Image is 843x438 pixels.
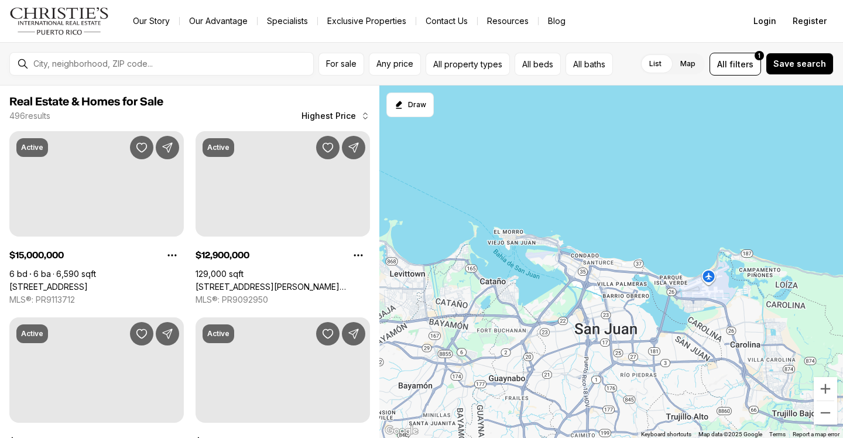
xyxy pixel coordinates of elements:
button: Highest Price [294,104,377,128]
span: Map data ©2025 Google [698,431,762,437]
label: List [640,53,671,74]
button: Zoom in [814,377,837,401]
p: Active [207,143,229,152]
a: Terms (opens in new tab) [769,431,786,437]
p: Active [21,329,43,338]
a: Our Story [124,13,179,29]
label: Map [671,53,705,74]
span: Real Estate & Homes for Sale [9,96,163,108]
a: Blog [539,13,575,29]
a: Report a map error [793,431,839,437]
button: Save Property: 9 CASTANA ST [316,322,340,345]
span: 1 [758,51,760,60]
button: Contact Us [416,13,477,29]
button: Start drawing [386,93,434,117]
span: Register [793,16,827,26]
button: Login [746,9,783,33]
button: Save Property: 602 BARBOSA AVE [316,136,340,159]
a: Specialists [258,13,317,29]
a: Resources [478,13,538,29]
button: Allfilters1 [710,53,761,76]
a: 602 BARBOSA AVE, SAN JUAN PR, 00926 [196,282,370,292]
button: Register [786,9,834,33]
a: Exclusive Properties [318,13,416,29]
span: Login [753,16,776,26]
button: Any price [369,53,421,76]
button: All baths [566,53,613,76]
button: Property options [347,244,370,267]
a: 20 AMAPOLA ST, CAROLINA PR, 00979 [9,282,88,292]
img: logo [9,7,109,35]
span: All [717,58,727,70]
button: All property types [426,53,510,76]
p: Active [21,143,43,152]
a: Our Advantage [180,13,257,29]
p: Active [207,329,229,338]
span: Highest Price [301,111,356,121]
button: All beds [515,53,561,76]
span: For sale [326,59,357,69]
button: Save Property: 20 AMAPOLA ST [130,136,153,159]
span: Save search [773,59,826,69]
button: Save Property: URB. LA LOMITA CALLE VISTA LINDA [130,322,153,345]
span: filters [729,58,753,70]
button: Property options [160,244,184,267]
button: For sale [318,53,364,76]
p: 496 results [9,111,50,121]
button: Zoom out [814,401,837,425]
button: Save search [766,53,834,75]
span: Any price [376,59,413,69]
